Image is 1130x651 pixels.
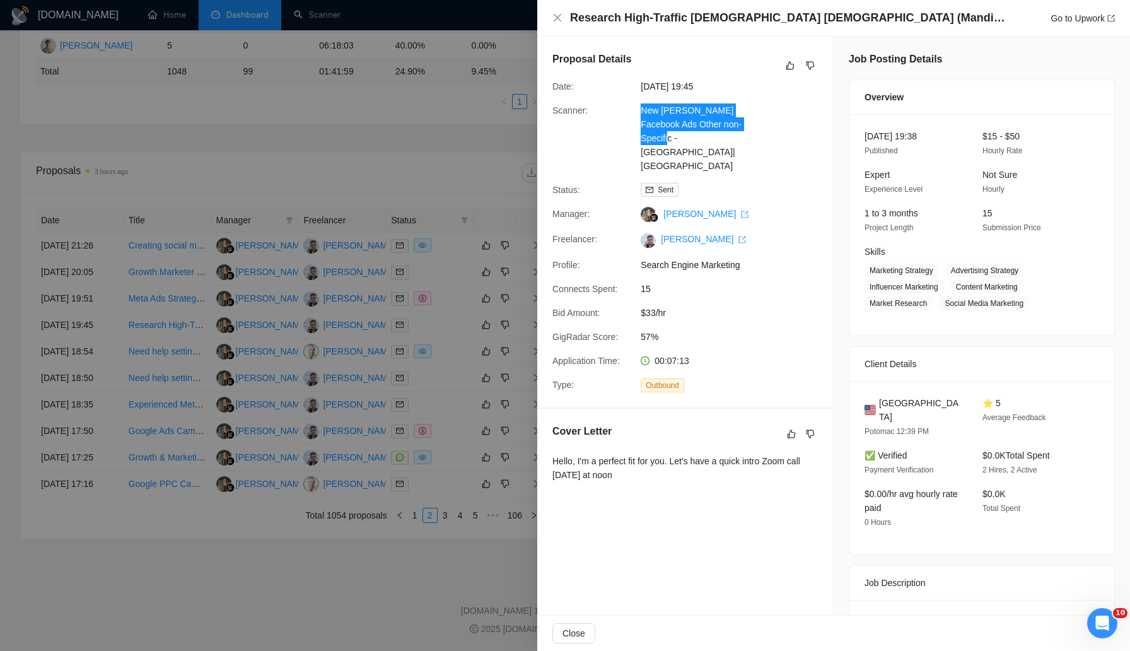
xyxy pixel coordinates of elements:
span: 1 to 3 months [865,208,918,218]
span: $33/hr [641,306,830,320]
div: Job Description [865,566,1099,600]
span: [GEOGRAPHIC_DATA] [879,396,962,424]
span: 10 [1113,608,1127,618]
span: export [738,236,746,243]
span: $0.0K [982,489,1006,499]
span: mail [646,186,653,194]
span: Experience Level [865,185,923,194]
div: Client Details [865,347,1099,381]
span: 2 Hires, 2 Active [982,466,1037,474]
span: [DATE] 19:45 [641,79,830,93]
span: Bid Amount: [552,308,600,318]
span: Submission Price [982,223,1041,232]
button: Close [552,13,562,23]
button: dislike [803,426,818,442]
span: Advertising Strategy [946,264,1023,278]
span: ⭐ 5 [982,398,1001,408]
a: [PERSON_NAME] export [661,234,746,244]
span: export [741,211,748,218]
h5: Cover Letter [552,424,612,439]
h5: Proposal Details [552,52,631,67]
div: Hello, I'm a perfect fit for you. Let's have a quick intro Zoom call [DATE] at noon ㅤ⁤ [552,454,818,482]
img: c1AccpU0r5eTAMyEJsuISipwjq7qb2Kar6-KqnmSvKGuvk5qEoKhuKfg-uT9402ECS [641,233,656,248]
span: Overview [865,90,904,104]
span: Sent [658,185,673,194]
span: Scanner: [552,105,588,115]
h5: Job Posting Details [849,52,942,67]
button: dislike [803,58,818,73]
span: Expert [865,170,890,180]
span: 00:07:13 [655,356,689,366]
span: Influencer Marketing [865,280,943,294]
span: like [787,429,796,439]
span: Project Length [865,223,913,232]
span: ✅ Verified [865,450,907,460]
span: Status: [552,185,580,195]
span: Social Media Marketing [940,296,1028,310]
a: Go to Upworkexport [1051,13,1115,23]
iframe: Intercom live chat [1087,608,1117,638]
span: Manager: [552,209,590,219]
button: like [784,426,799,442]
span: Published [865,146,898,155]
span: dislike [806,61,815,71]
span: Total Spent [982,504,1020,513]
button: Close [552,623,595,643]
span: $15 - $50 [982,131,1020,141]
span: Connects Spent: [552,284,618,294]
span: Hourly Rate [982,146,1022,155]
span: Content Marketing [951,280,1023,294]
span: 0 Hours [865,518,891,527]
span: close [552,13,562,23]
span: GigRadar Score: [552,332,618,342]
span: $0.0K Total Spent [982,450,1050,460]
a: New [PERSON_NAME] Facebook Ads Other non-Specific - [GEOGRAPHIC_DATA]|[GEOGRAPHIC_DATA] [641,105,742,171]
span: Outbound [641,378,684,392]
span: Freelancer: [552,234,597,244]
span: $0.00/hr avg hourly rate paid [865,489,958,513]
span: 15 [641,282,830,296]
span: clock-circle [641,356,649,365]
a: [PERSON_NAME] export [663,209,748,219]
span: Marketing Strategy [865,264,938,278]
span: Profile: [552,260,580,270]
span: [DATE] 19:38 [865,131,917,141]
span: Type: [552,380,574,390]
span: Date: [552,81,573,91]
span: 15 [982,208,993,218]
span: Search Engine Marketing [641,258,830,272]
span: Payment Verification [865,466,933,474]
span: Not Sure [982,170,1017,180]
span: Potomac 12:39 PM [865,427,929,436]
span: export [1107,15,1115,22]
img: gigradar-bm.png [649,213,658,222]
span: Skills [865,247,885,257]
span: 57% [641,330,830,344]
span: Average Feedback [982,413,1046,422]
h4: Research High-Traffic [DEMOGRAPHIC_DATA] [DEMOGRAPHIC_DATA] (Mandirs) in the U.S. for Online Outr... [570,10,1005,26]
span: like [786,61,795,71]
span: dislike [806,429,815,439]
span: Market Research [865,296,932,310]
img: 🇺🇸 [865,403,876,417]
button: like [783,58,798,73]
span: Application Time: [552,356,620,366]
span: Close [562,626,585,640]
span: Hourly [982,185,1005,194]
